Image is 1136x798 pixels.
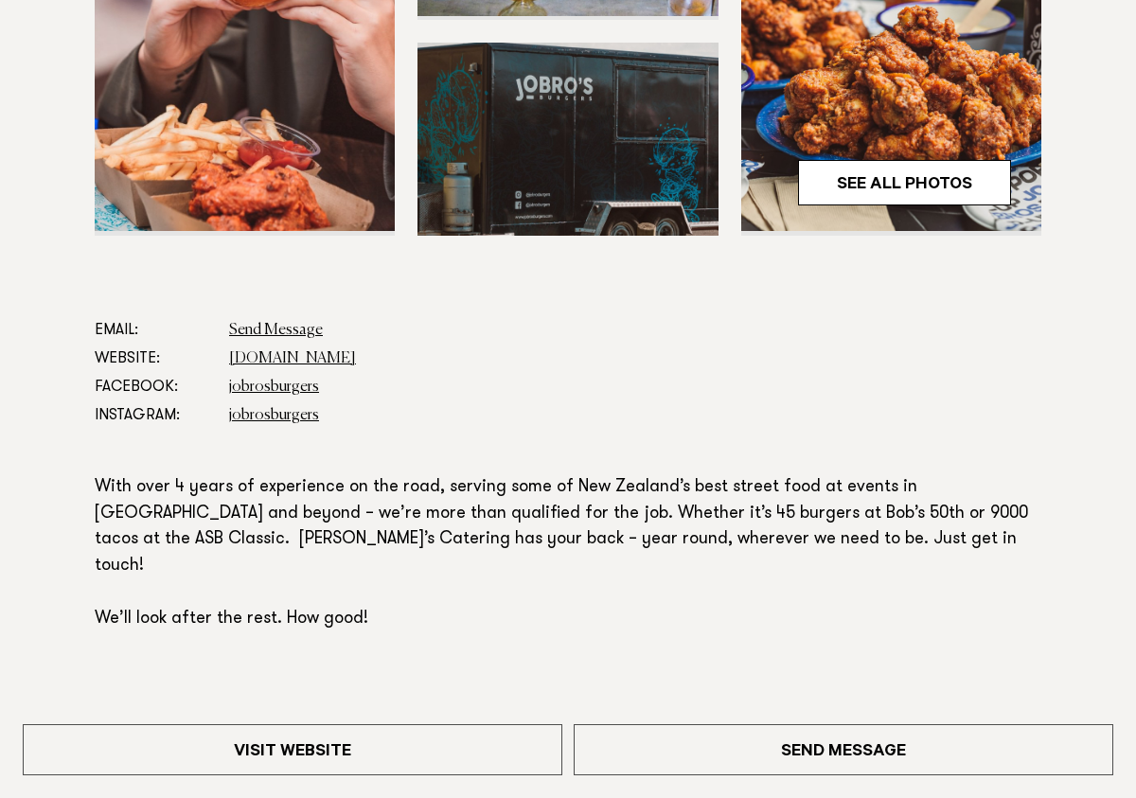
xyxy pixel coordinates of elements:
a: jobrosburgers [229,380,319,395]
a: Send Message [229,323,323,338]
a: Send Message [574,724,1113,775]
a: jobrosburgers [229,408,319,423]
a: [DOMAIN_NAME] [229,351,356,366]
dt: Email: [95,316,214,345]
dt: Website: [95,345,214,373]
dt: Instagram: [95,401,214,430]
p: With over 4 years of experience on the road, serving some of New Zealand’s best street food at ev... [95,475,1041,633]
a: See All Photos [798,160,1011,205]
a: Visit Website [23,724,562,775]
dt: Facebook: [95,373,214,401]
